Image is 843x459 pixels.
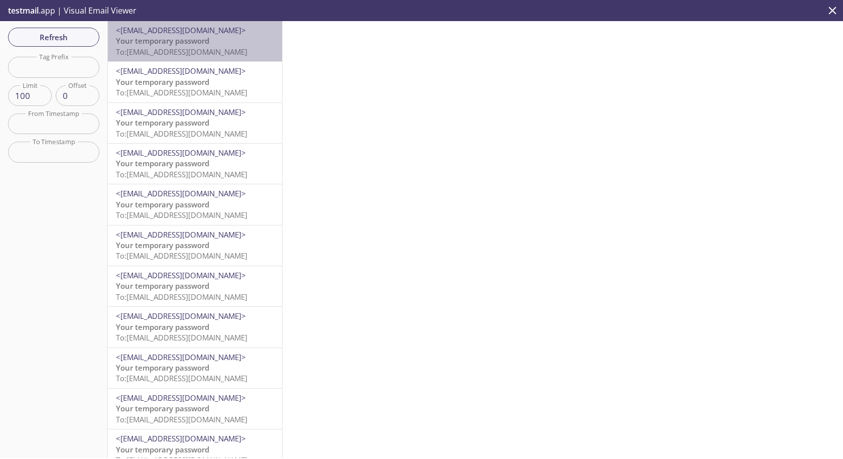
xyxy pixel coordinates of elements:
span: To: [EMAIL_ADDRESS][DOMAIN_NAME] [116,129,247,139]
span: testmail [8,5,39,16]
div: <[EMAIL_ADDRESS][DOMAIN_NAME]>Your temporary passwordTo:[EMAIL_ADDRESS][DOMAIN_NAME] [108,348,282,388]
span: <[EMAIL_ADDRESS][DOMAIN_NAME]> [116,311,246,321]
span: Your temporary password [116,444,209,454]
span: Your temporary password [116,403,209,413]
span: <[EMAIL_ADDRESS][DOMAIN_NAME]> [116,270,246,280]
span: Your temporary password [116,363,209,373]
span: Your temporary password [116,158,209,168]
span: <[EMAIL_ADDRESS][DOMAIN_NAME]> [116,148,246,158]
span: To: [EMAIL_ADDRESS][DOMAIN_NAME] [116,87,247,97]
span: Your temporary password [116,281,209,291]
button: Refresh [8,28,99,47]
span: To: [EMAIL_ADDRESS][DOMAIN_NAME] [116,332,247,342]
span: <[EMAIL_ADDRESS][DOMAIN_NAME]> [116,107,246,117]
span: To: [EMAIL_ADDRESS][DOMAIN_NAME] [116,47,247,57]
div: <[EMAIL_ADDRESS][DOMAIN_NAME]>Your temporary passwordTo:[EMAIL_ADDRESS][DOMAIN_NAME] [108,184,282,224]
span: Your temporary password [116,36,209,46]
div: <[EMAIL_ADDRESS][DOMAIN_NAME]>Your temporary passwordTo:[EMAIL_ADDRESS][DOMAIN_NAME] [108,389,282,429]
span: Your temporary password [116,322,209,332]
div: <[EMAIL_ADDRESS][DOMAIN_NAME]>Your temporary passwordTo:[EMAIL_ADDRESS][DOMAIN_NAME] [108,144,282,184]
span: <[EMAIL_ADDRESS][DOMAIN_NAME]> [116,393,246,403]
span: To: [EMAIL_ADDRESS][DOMAIN_NAME] [116,292,247,302]
span: <[EMAIL_ADDRESS][DOMAIN_NAME]> [116,66,246,76]
span: To: [EMAIL_ADDRESS][DOMAIN_NAME] [116,169,247,179]
div: <[EMAIL_ADDRESS][DOMAIN_NAME]>Your temporary passwordTo:[EMAIL_ADDRESS][DOMAIN_NAME] [108,21,282,61]
div: <[EMAIL_ADDRESS][DOMAIN_NAME]>Your temporary passwordTo:[EMAIL_ADDRESS][DOMAIN_NAME] [108,307,282,347]
span: Your temporary password [116,118,209,128]
span: <[EMAIL_ADDRESS][DOMAIN_NAME]> [116,229,246,240]
span: To: [EMAIL_ADDRESS][DOMAIN_NAME] [116,210,247,220]
span: <[EMAIL_ADDRESS][DOMAIN_NAME]> [116,25,246,35]
span: Your temporary password [116,240,209,250]
span: <[EMAIL_ADDRESS][DOMAIN_NAME]> [116,433,246,443]
span: <[EMAIL_ADDRESS][DOMAIN_NAME]> [116,352,246,362]
span: To: [EMAIL_ADDRESS][DOMAIN_NAME] [116,373,247,383]
span: <[EMAIL_ADDRESS][DOMAIN_NAME]> [116,188,246,198]
div: <[EMAIL_ADDRESS][DOMAIN_NAME]>Your temporary passwordTo:[EMAIL_ADDRESS][DOMAIN_NAME] [108,103,282,143]
span: Your temporary password [116,199,209,209]
span: Your temporary password [116,77,209,87]
div: <[EMAIL_ADDRESS][DOMAIN_NAME]>Your temporary passwordTo:[EMAIL_ADDRESS][DOMAIN_NAME] [108,62,282,102]
div: <[EMAIL_ADDRESS][DOMAIN_NAME]>Your temporary passwordTo:[EMAIL_ADDRESS][DOMAIN_NAME] [108,225,282,266]
div: <[EMAIL_ADDRESS][DOMAIN_NAME]>Your temporary passwordTo:[EMAIL_ADDRESS][DOMAIN_NAME] [108,266,282,306]
span: To: [EMAIL_ADDRESS][DOMAIN_NAME] [116,251,247,261]
span: Refresh [16,31,91,44]
span: To: [EMAIL_ADDRESS][DOMAIN_NAME] [116,414,247,424]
